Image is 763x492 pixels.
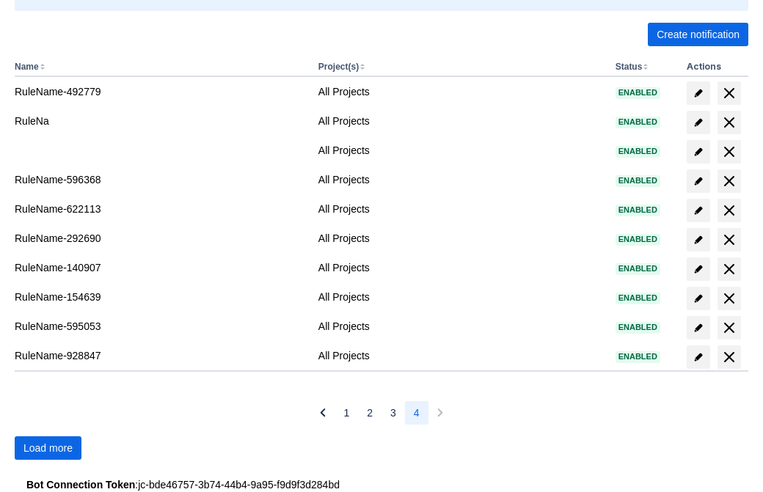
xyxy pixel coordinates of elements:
span: 3 [390,401,396,425]
div: All Projects [318,231,604,246]
span: edit [693,175,704,187]
span: edit [693,263,704,275]
div: All Projects [318,172,604,187]
div: RuleName-622113 [15,202,307,216]
span: delete [720,348,738,366]
span: 4 [414,401,420,425]
strong: Bot Connection Token [26,479,135,491]
button: Next [428,401,452,425]
button: Project(s) [318,62,359,72]
div: All Projects [318,348,604,363]
div: All Projects [318,143,604,158]
button: Page 4 [405,401,428,425]
span: Enabled [616,89,660,97]
div: All Projects [318,84,604,99]
span: edit [693,87,704,99]
span: delete [720,84,738,102]
button: Page 3 [381,401,405,425]
span: Enabled [616,323,660,331]
span: Enabled [616,265,660,273]
button: Load more [15,436,81,460]
th: Actions [681,58,748,77]
span: Enabled [616,353,660,361]
div: RuleName-140907 [15,260,307,275]
span: delete [720,319,738,337]
button: Previous [311,401,335,425]
span: delete [720,260,738,278]
span: delete [720,143,738,161]
span: edit [693,351,704,363]
button: Name [15,62,39,72]
button: Create notification [648,23,748,46]
nav: Pagination [311,401,451,425]
span: Load more [23,436,73,460]
span: 2 [367,401,373,425]
div: All Projects [318,290,604,304]
button: Page 2 [358,401,381,425]
div: RuleName-292690 [15,231,307,246]
span: Enabled [616,235,660,243]
span: edit [693,293,704,304]
span: delete [720,290,738,307]
span: 1 [343,401,349,425]
span: edit [693,205,704,216]
div: All Projects [318,202,604,216]
span: Enabled [616,206,660,214]
div: : jc-bde46757-3b74-44b4-9a95-f9d9f3d284bd [26,477,737,492]
span: Create notification [657,23,740,46]
span: delete [720,231,738,249]
span: delete [720,202,738,219]
button: Page 1 [335,401,358,425]
span: delete [720,114,738,131]
div: RuleName-596368 [15,172,307,187]
div: RuleName-595053 [15,319,307,334]
div: RuleName-492779 [15,84,307,99]
span: Enabled [616,294,660,302]
div: RuleName-154639 [15,290,307,304]
span: Enabled [616,147,660,155]
div: All Projects [318,319,604,334]
div: All Projects [318,114,604,128]
div: RuleNa [15,114,307,128]
span: edit [693,117,704,128]
span: Enabled [616,118,660,126]
span: edit [693,322,704,334]
span: Enabled [616,177,660,185]
button: Status [616,62,643,72]
div: All Projects [318,260,604,275]
span: edit [693,146,704,158]
span: edit [693,234,704,246]
div: RuleName-928847 [15,348,307,363]
span: delete [720,172,738,190]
